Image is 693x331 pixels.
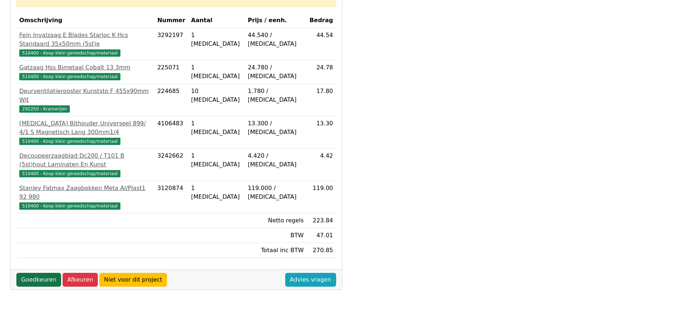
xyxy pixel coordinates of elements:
td: 17.80 [307,84,336,116]
td: 44.54 [307,28,336,60]
span: 292250 - Kramerijen [19,105,70,113]
div: 1 [MEDICAL_DATA] [191,31,242,48]
div: Deurventilatierooster Kunststo F 455x90mm Wit [19,87,151,104]
div: 13.300 / [MEDICAL_DATA] [248,119,304,137]
span: 510400 - Koop klein gereedschap/materiaal [19,49,120,57]
a: Fein Invalzaag E Blades Starloc K Hcs Standaard 35x50mm (5st)e510400 - Koop klein gereedschap/mat... [19,31,151,57]
td: 3242662 [154,149,188,181]
div: Fein Invalzaag E Blades Starloc K Hcs Standaard 35x50mm (5st)e [19,31,151,48]
a: Afkeuren [63,273,98,287]
span: 510400 - Koop klein gereedschap/materiaal [19,73,120,80]
div: 1 [MEDICAL_DATA] [191,63,242,81]
div: 1 [MEDICAL_DATA] [191,152,242,169]
td: 119.00 [307,181,336,213]
td: 3120874 [154,181,188,213]
a: Niet voor dit project [99,273,167,287]
th: Nummer [154,13,188,28]
td: 13.30 [307,116,336,149]
td: 24.78 [307,60,336,84]
td: 224685 [154,84,188,116]
a: Gatzaag Hss Bimetaal Cobalt 13 3mm510400 - Koop klein gereedschap/materiaal [19,63,151,81]
th: Prijs / eenh. [245,13,307,28]
div: 1 [MEDICAL_DATA] [191,119,242,137]
td: Netto regels [245,213,307,228]
div: 10 [MEDICAL_DATA] [191,87,242,104]
th: Aantal [188,13,245,28]
a: Advies vragen [285,273,336,287]
div: Decoupeerzaagblad Dc200 / T101 B (5st)hout Laminaten En Kunst [19,152,151,169]
td: 225071 [154,60,188,84]
div: 1.780 / [MEDICAL_DATA] [248,87,304,104]
div: 119.000 / [MEDICAL_DATA] [248,184,304,201]
td: 4.42 [307,149,336,181]
td: 3292197 [154,28,188,60]
span: 510400 - Koop klein gereedschap/materiaal [19,202,120,210]
div: [MEDICAL_DATA] Bithouder Universeel 899/ 4/1 S Magnetisch Lang 300mm1/4 [19,119,151,137]
th: Omschrijving [16,13,154,28]
span: 510400 - Koop klein gereedschap/materiaal [19,138,120,145]
th: Bedrag [307,13,336,28]
span: 510400 - Koop klein gereedschap/materiaal [19,170,120,177]
a: Goedkeuren [16,273,61,287]
td: Totaal inc BTW [245,243,307,258]
td: BTW [245,228,307,243]
td: 47.01 [307,228,336,243]
a: Stanley Fatmax Zaagbokken Meta Al/Plast1 92 980510400 - Koop klein gereedschap/materiaal [19,184,151,210]
a: [MEDICAL_DATA] Bithouder Universeel 899/ 4/1 S Magnetisch Lang 300mm1/4510400 - Koop klein gereed... [19,119,151,145]
div: 1 [MEDICAL_DATA] [191,184,242,201]
td: 270.85 [307,243,336,258]
div: Gatzaag Hss Bimetaal Cobalt 13 3mm [19,63,151,72]
a: Deurventilatierooster Kunststo F 455x90mm Wit292250 - Kramerijen [19,87,151,113]
div: Stanley Fatmax Zaagbokken Meta Al/Plast1 92 980 [19,184,151,201]
div: 4.420 / [MEDICAL_DATA] [248,152,304,169]
a: Decoupeerzaagblad Dc200 / T101 B (5st)hout Laminaten En Kunst510400 - Koop klein gereedschap/mate... [19,152,151,178]
div: 44.540 / [MEDICAL_DATA] [248,31,304,48]
div: 24.780 / [MEDICAL_DATA] [248,63,304,81]
td: 4106483 [154,116,188,149]
td: 223.84 [307,213,336,228]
